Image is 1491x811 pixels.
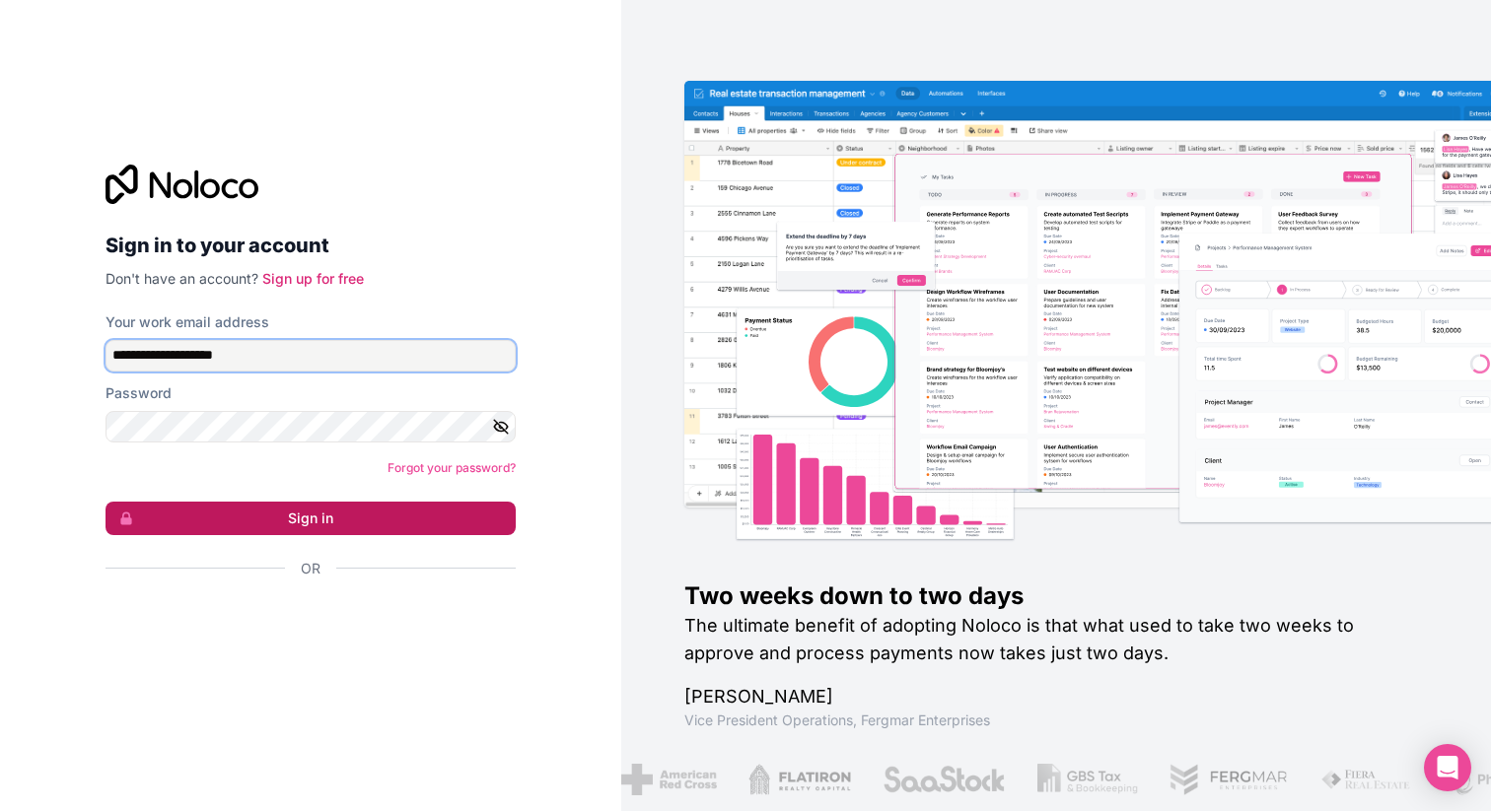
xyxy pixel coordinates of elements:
h1: Vice President Operations , Fergmar Enterprises [684,710,1428,730]
h2: The ultimate benefit of adopting Noloco is that what used to take two weeks to approve and proces... [684,612,1428,667]
h1: [PERSON_NAME] [684,683,1428,710]
span: Or [301,559,320,578]
div: Open Intercom Messenger [1424,744,1471,791]
h2: Sign in to your account [106,228,516,263]
img: /assets/american-red-cross-BAupjrZR.png [620,764,716,795]
span: Don't have an account? [106,270,258,287]
input: Email address [106,340,516,372]
input: Password [106,411,516,442]
iframe: Knop Inloggen met Google [96,600,510,643]
a: Sign up for free [262,270,364,287]
button: Sign in [106,502,516,535]
img: /assets/gbstax-C-GtDUiK.png [1037,764,1138,795]
img: /assets/saastock-C6Zbiodz.png [882,764,1006,795]
img: /assets/fergmar-CudnrXN5.png [1169,764,1289,795]
img: /assets/fiera-fwj2N5v4.png [1320,764,1413,795]
img: /assets/flatiron-C8eUkumj.png [748,764,851,795]
label: Your work email address [106,312,269,332]
a: Forgot your password? [388,460,516,475]
h1: Two weeks down to two days [684,580,1428,612]
label: Password [106,383,172,403]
